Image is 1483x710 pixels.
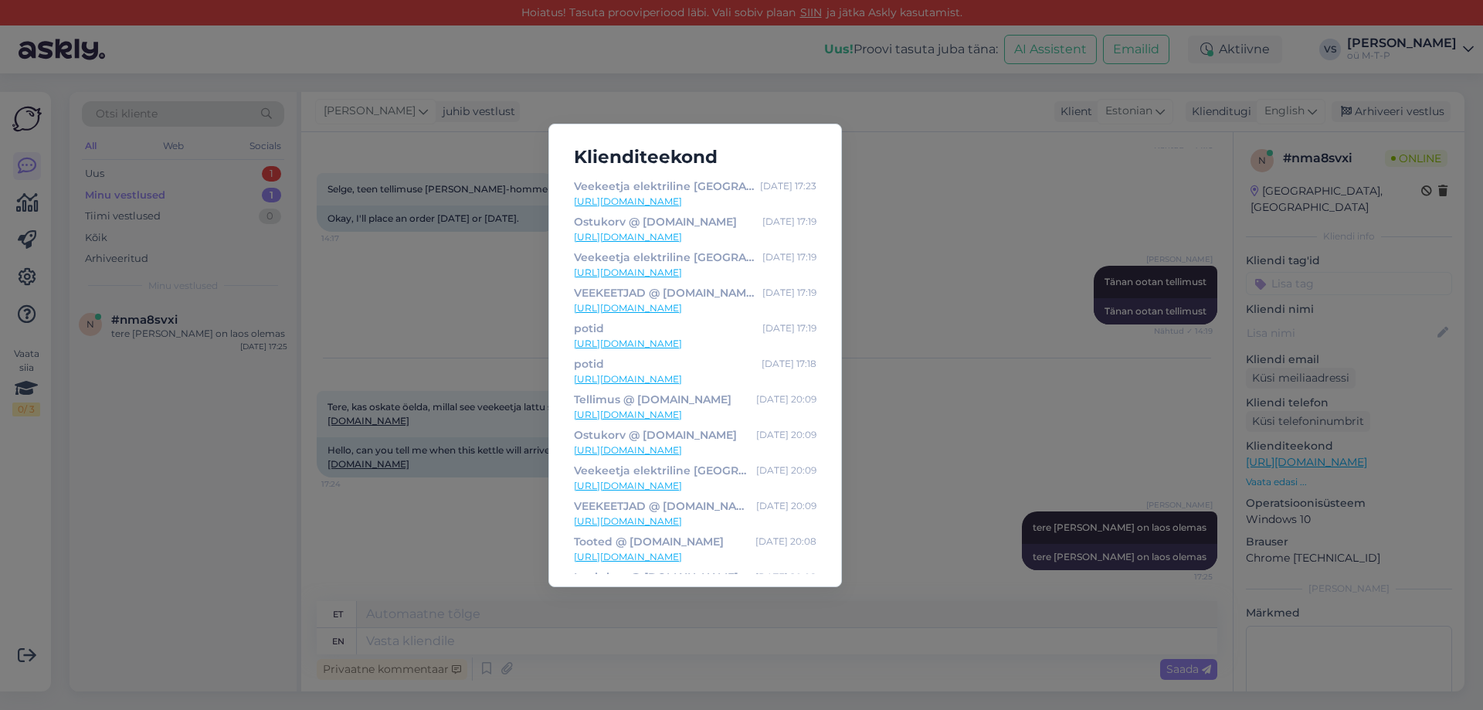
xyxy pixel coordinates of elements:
[574,426,737,443] div: Ostukorv @ [DOMAIN_NAME]
[762,320,816,337] div: [DATE] 17:19
[574,337,816,351] a: [URL][DOMAIN_NAME]
[574,355,604,372] div: potid
[762,284,816,301] div: [DATE] 17:19
[574,249,756,266] div: Veekeetja elektriline [GEOGRAPHIC_DATA]
[762,249,816,266] div: [DATE] 17:19
[760,178,816,195] div: [DATE] 17:23
[755,569,816,586] div: [DATE] 20:08
[574,320,604,337] div: potid
[574,515,816,528] a: [URL][DOMAIN_NAME]
[574,284,756,301] div: VEEKEETJAD @ [DOMAIN_NAME]
[762,355,816,372] div: [DATE] 17:18
[574,195,816,209] a: [URL][DOMAIN_NAME]
[574,372,816,386] a: [URL][DOMAIN_NAME]
[574,408,816,422] a: [URL][DOMAIN_NAME]
[574,479,816,493] a: [URL][DOMAIN_NAME]
[756,498,816,515] div: [DATE] 20:09
[574,569,738,586] div: Logi sisse @ [DOMAIN_NAME]
[574,230,816,244] a: [URL][DOMAIN_NAME]
[755,533,816,550] div: [DATE] 20:08
[574,301,816,315] a: [URL][DOMAIN_NAME]
[756,391,816,408] div: [DATE] 20:09
[756,462,816,479] div: [DATE] 20:09
[574,391,731,408] div: Tellimus @ [DOMAIN_NAME]
[574,178,754,195] div: Veekeetja elektriline [GEOGRAPHIC_DATA]
[574,550,816,564] a: [URL][DOMAIN_NAME]
[574,266,816,280] a: [URL][DOMAIN_NAME]
[562,143,829,172] h5: Klienditeekond
[574,533,724,550] div: Tooted @ [DOMAIN_NAME]
[574,443,816,457] a: [URL][DOMAIN_NAME]
[574,213,737,230] div: Ostukorv @ [DOMAIN_NAME]
[574,462,750,479] div: Veekeetja elektriline [GEOGRAPHIC_DATA]
[756,426,816,443] div: [DATE] 20:09
[762,213,816,230] div: [DATE] 17:19
[574,498,750,515] div: VEEKEETJAD @ [DOMAIN_NAME]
